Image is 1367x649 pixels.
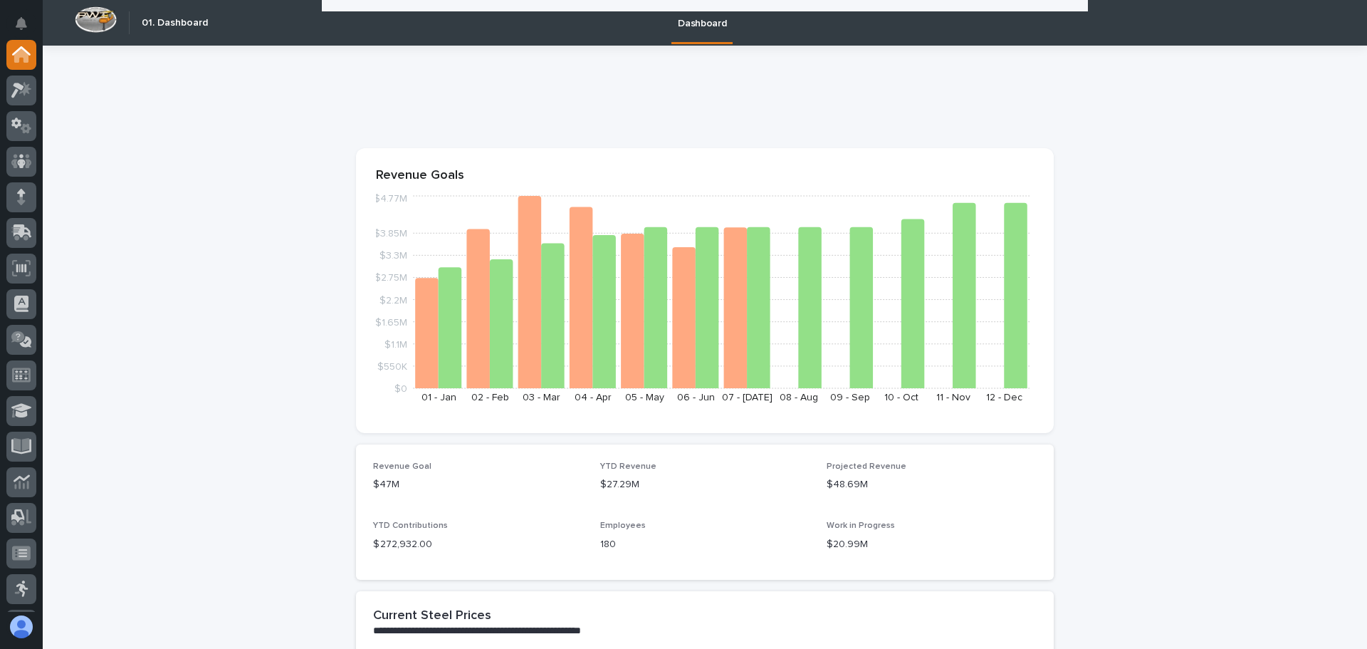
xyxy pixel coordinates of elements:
[377,361,407,371] tspan: $550K
[600,521,646,530] span: Employees
[18,17,36,40] div: Notifications
[384,339,407,349] tspan: $1.1M
[6,612,36,642] button: users-avatar
[375,317,407,327] tspan: $1.65M
[575,393,612,403] text: 04 - Apr
[830,393,870,403] text: 09 - Sep
[373,462,431,471] span: Revenue Goal
[986,393,1022,403] text: 12 - Dec
[374,194,407,204] tspan: $4.77M
[722,393,772,403] text: 07 - [DATE]
[375,273,407,283] tspan: $2.75M
[75,6,117,33] img: Workspace Logo
[373,521,448,530] span: YTD Contributions
[421,393,456,403] text: 01 - Jan
[827,521,895,530] span: Work in Progress
[600,537,810,552] p: 180
[884,393,918,403] text: 10 - Oct
[827,462,906,471] span: Projected Revenue
[471,393,509,403] text: 02 - Feb
[600,477,810,492] p: $27.29M
[827,477,1037,492] p: $48.69M
[379,251,407,261] tspan: $3.3M
[142,17,208,29] h2: 01. Dashboard
[379,295,407,305] tspan: $2.2M
[373,477,583,492] p: $47M
[373,537,583,552] p: $ 272,932.00
[523,393,560,403] text: 03 - Mar
[373,608,491,624] h2: Current Steel Prices
[936,393,970,403] text: 11 - Nov
[374,229,407,239] tspan: $3.85M
[600,462,656,471] span: YTD Revenue
[677,393,715,403] text: 06 - Jun
[780,393,818,403] text: 08 - Aug
[625,393,664,403] text: 05 - May
[6,9,36,38] button: Notifications
[394,384,407,394] tspan: $0
[376,168,1034,184] p: Revenue Goals
[827,537,1037,552] p: $20.99M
